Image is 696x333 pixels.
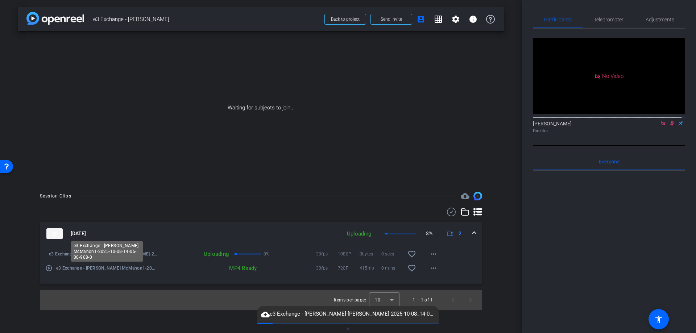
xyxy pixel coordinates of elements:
[473,192,482,200] img: Session clips
[434,15,443,24] mat-icon: grid_on
[157,250,232,258] div: Uploading
[316,265,338,272] span: 30fps
[360,265,381,272] span: 415mb
[257,310,439,319] span: e3 Exchange - [PERSON_NAME]-[PERSON_NAME]-2025-10-08_14-05-00-908-1.webm
[45,265,53,272] mat-icon: play_circle_outline
[46,228,63,239] img: thumb-nail
[429,250,438,258] mat-icon: more_horiz
[40,192,71,200] div: Session Clips
[407,264,416,272] mat-icon: favorite_border
[417,15,425,24] mat-icon: account_box
[451,15,460,24] mat-icon: settings
[331,17,360,22] span: Back to project
[338,250,360,258] span: 1080P
[599,159,620,164] span: Everyone
[413,296,433,304] div: 1 – 1 of 1
[459,230,461,237] span: 2
[544,17,572,22] span: Participants
[370,14,412,25] button: Send invite
[334,296,366,304] div: Items per page:
[316,250,338,258] span: 30fps
[533,128,685,134] div: Director
[49,250,157,258] span: e3 Exchange - [PERSON_NAME]-[PERSON_NAME]-2025-10-08-14-05-00-908-1
[381,250,403,258] span: 0 secs
[71,230,86,237] span: [DATE]
[444,291,462,309] button: Previous page
[594,17,623,22] span: Teleprompter
[426,230,432,237] p: 8%
[40,222,482,245] mat-expansion-panel-header: thumb-nail[DATE]Uploading8%2
[462,291,479,309] button: Next page
[469,15,477,24] mat-icon: info
[381,16,402,22] span: Send invite
[324,14,366,25] button: Back to project
[381,265,403,272] span: 9 mins
[345,326,351,332] span: ▼
[261,310,270,319] mat-icon: cloud_upload
[461,192,469,200] mat-icon: cloud_upload
[338,265,360,272] span: 720P
[18,31,504,184] div: Waiting for subjects to join...
[56,265,157,272] span: e3 Exchange - [PERSON_NAME] McMahon1-2025-10-08-14-05-00-908-0
[646,17,674,22] span: Adjustments
[26,12,84,25] img: app-logo
[264,250,270,258] p: 8%
[602,72,623,79] span: No Video
[533,120,685,134] div: [PERSON_NAME]
[213,265,260,272] div: MP4 Ready
[429,264,438,272] mat-icon: more_horiz
[40,245,482,284] div: thumb-nail[DATE]Uploading8%2
[360,250,381,258] span: 0bytes
[343,230,375,238] div: Uploading
[461,192,469,200] span: Destinations for your clips
[407,250,416,258] mat-icon: favorite_border
[654,315,663,324] mat-icon: accessibility
[71,241,143,262] div: e3 Exchange - [PERSON_NAME] McMahon1-2025-10-08-14-05-00-908-0
[93,12,320,26] span: e3 Exchange - [PERSON_NAME]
